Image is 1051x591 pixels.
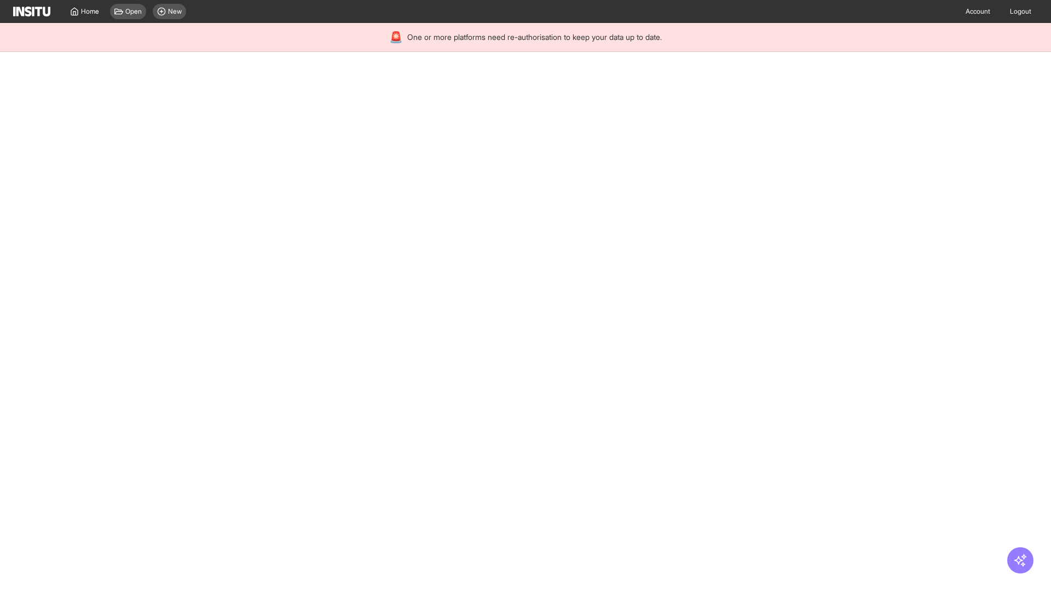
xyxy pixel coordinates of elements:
[81,7,99,16] span: Home
[125,7,142,16] span: Open
[168,7,182,16] span: New
[389,30,403,45] div: 🚨
[13,7,50,16] img: Logo
[407,32,662,43] span: One or more platforms need re-authorisation to keep your data up to date.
